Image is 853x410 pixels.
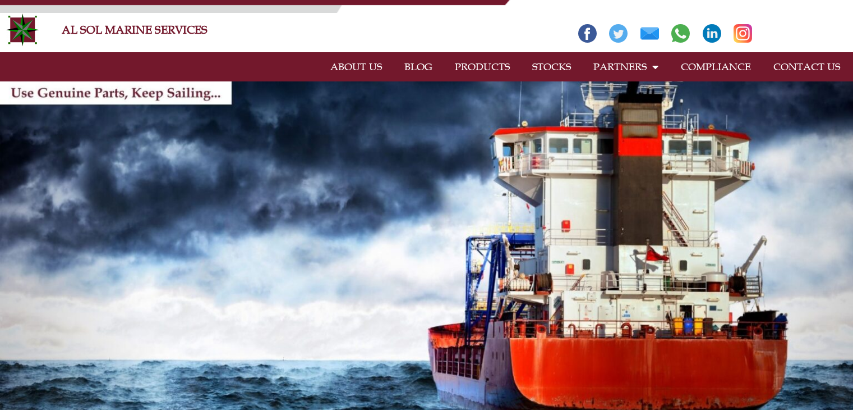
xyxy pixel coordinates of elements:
[393,54,444,80] a: BLOG
[521,54,582,80] a: STOCKS
[6,13,39,47] img: Alsolmarine-logo
[762,54,851,80] a: CONTACT US
[319,54,393,80] a: ABOUT US
[670,54,762,80] a: COMPLIANCE
[62,23,208,37] a: AL SOL MARINE SERVICES
[582,54,670,80] a: PARTNERS
[444,54,521,80] a: PRODUCTS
